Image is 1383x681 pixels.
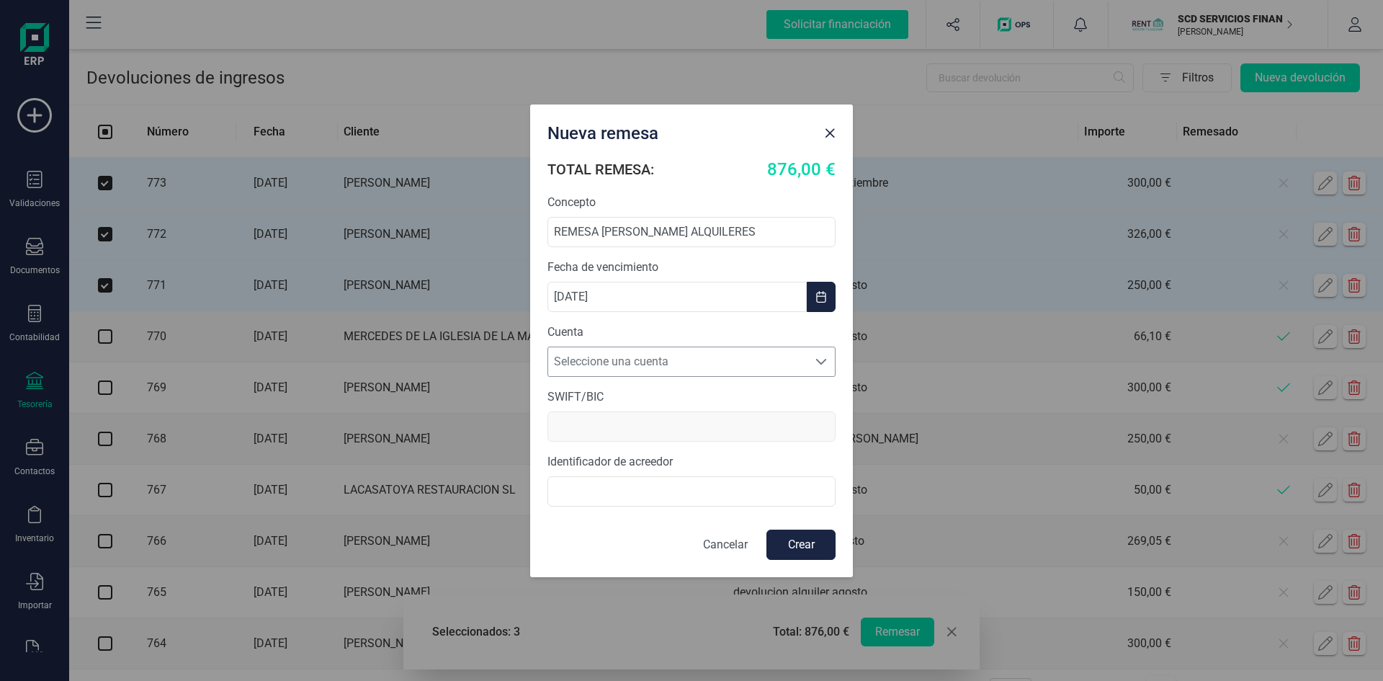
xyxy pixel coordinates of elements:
[547,194,836,211] label: Concepto
[547,388,836,406] label: SWIFT/BIC
[547,282,807,312] input: dd/mm/aaaa
[766,530,836,560] button: Crear
[547,453,836,471] label: Identificador de acreedor
[542,116,818,145] div: Nueva remesa
[547,259,836,276] label: Fecha de vencimiento
[703,536,748,553] p: Cancelar
[548,347,807,376] span: Seleccione una cuenta
[818,122,841,145] button: Close
[807,282,836,312] button: Choose Date
[767,156,836,182] span: 876,00 €
[547,324,836,341] label: Cuenta
[547,159,654,179] h6: TOTAL REMESA:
